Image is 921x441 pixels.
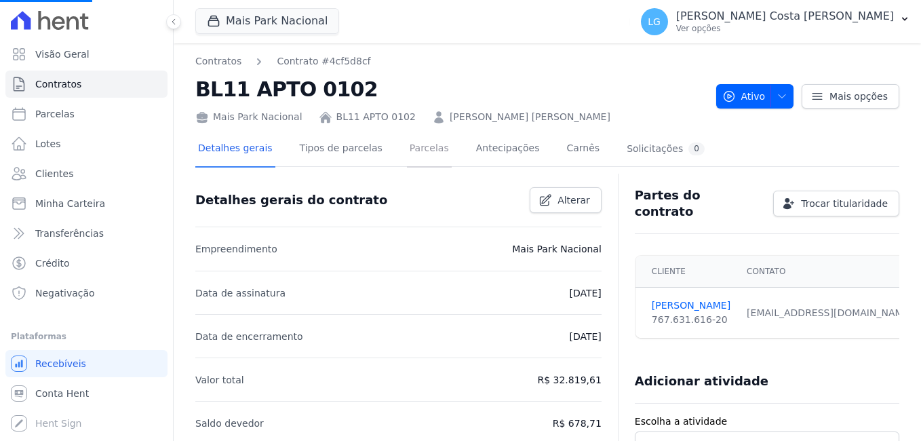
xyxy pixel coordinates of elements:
a: Negativação [5,280,168,307]
a: Carnês [564,132,602,168]
div: Plataformas [11,328,162,345]
a: Tipos de parcelas [297,132,385,168]
span: Ativo [722,84,766,109]
nav: Breadcrumb [195,54,705,69]
a: [PERSON_NAME] [652,299,730,313]
p: Valor total [195,372,244,388]
p: [DATE] [569,285,601,301]
th: Cliente [635,256,739,288]
a: [PERSON_NAME] [PERSON_NAME] [450,110,610,124]
h3: Partes do contrato [635,187,762,220]
p: Mais Park Nacional [512,241,602,257]
button: Ativo [716,84,794,109]
button: Mais Park Nacional [195,8,339,34]
div: 0 [688,142,705,155]
a: Mais opções [802,84,899,109]
a: Contrato #4cf5d8cf [277,54,370,69]
p: Saldo devedor [195,415,264,432]
h2: BL11 APTO 0102 [195,74,705,104]
span: Recebíveis [35,357,86,370]
span: Visão Geral [35,47,90,61]
a: Detalhes gerais [195,132,275,168]
span: Mais opções [829,90,888,103]
div: Mais Park Nacional [195,110,302,124]
a: Solicitações0 [624,132,707,168]
a: Contratos [195,54,241,69]
a: Trocar titularidade [773,191,899,216]
span: Alterar [557,193,590,207]
button: LG [PERSON_NAME] Costa [PERSON_NAME] Ver opções [630,3,921,41]
p: Empreendimento [195,241,277,257]
a: Lotes [5,130,168,157]
div: 767.631.616-20 [652,313,730,327]
a: Crédito [5,250,168,277]
nav: Breadcrumb [195,54,371,69]
a: Parcelas [5,100,168,128]
a: Alterar [530,187,602,213]
p: [DATE] [569,328,601,345]
a: Visão Geral [5,41,168,68]
p: Data de assinatura [195,285,286,301]
p: R$ 32.819,61 [537,372,601,388]
span: Trocar titularidade [801,197,888,210]
span: Negativação [35,286,95,300]
span: Conta Hent [35,387,89,400]
a: Clientes [5,160,168,187]
span: Transferências [35,227,104,240]
a: Conta Hent [5,380,168,407]
span: Contratos [35,77,81,91]
a: Transferências [5,220,168,247]
div: Solicitações [627,142,705,155]
a: Parcelas [407,132,452,168]
a: Minha Carteira [5,190,168,217]
span: Crédito [35,256,70,270]
span: Lotes [35,137,61,151]
h3: Adicionar atividade [635,373,768,389]
p: [PERSON_NAME] Costa [PERSON_NAME] [676,9,894,23]
label: Escolha a atividade [635,415,899,429]
a: BL11 APTO 0102 [336,110,416,124]
a: Recebíveis [5,350,168,377]
span: Clientes [35,167,73,180]
span: LG [648,17,661,26]
h3: Detalhes gerais do contrato [195,192,387,208]
a: Contratos [5,71,168,98]
span: Parcelas [35,107,75,121]
p: R$ 678,71 [553,415,602,432]
span: Minha Carteira [35,197,105,210]
a: Antecipações [473,132,543,168]
p: Ver opções [676,23,894,34]
p: Data de encerramento [195,328,303,345]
